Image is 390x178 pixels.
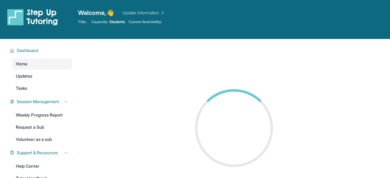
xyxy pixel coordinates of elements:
[14,99,68,105] button: Session Management
[12,83,72,94] a: Tasks
[17,150,58,156] span: Support & Resources
[78,9,114,17] span: Welcome, 👋
[17,47,38,54] span: Dashboard
[16,61,27,67] span: Home
[12,161,72,172] a: Help Center
[78,19,87,24] span: Title:
[109,19,125,24] span: Students
[14,47,68,54] button: Dashboard
[129,19,162,24] span: Current Availability:
[91,19,108,24] span: Capacity:
[7,9,58,26] img: logo
[159,10,165,16] img: Chevron Right
[122,10,165,16] a: Update Information
[16,85,27,91] span: Tasks
[14,150,68,156] button: Support & Resources
[12,71,72,82] a: Updates
[12,134,72,145] a: Volunteer as a sub
[12,58,72,69] a: Home
[16,73,33,79] span: Updates
[17,99,59,105] span: Session Management
[12,122,72,133] a: Request a Sub
[12,110,72,120] a: Weekly Progress Report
